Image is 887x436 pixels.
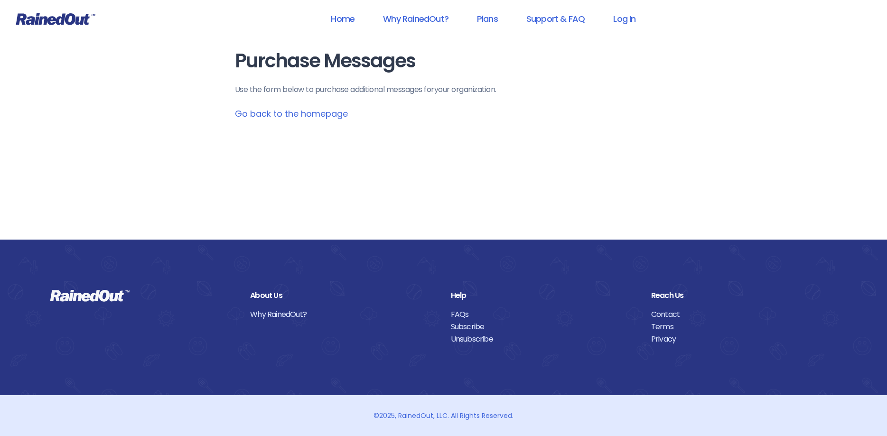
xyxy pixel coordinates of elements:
[451,289,637,302] div: Help
[651,289,837,302] div: Reach Us
[451,321,637,333] a: Subscribe
[451,333,637,345] a: Unsubscribe
[651,321,837,333] a: Terms
[235,84,653,95] p: Use the form below to purchase additional messages for your organization .
[235,50,653,72] h1: Purchase Messages
[235,108,348,120] a: Go back to the homepage
[318,8,367,29] a: Home
[651,308,837,321] a: Contact
[601,8,648,29] a: Log In
[250,289,436,302] div: About Us
[514,8,597,29] a: Support & FAQ
[465,8,510,29] a: Plans
[451,308,637,321] a: FAQs
[371,8,461,29] a: Why RainedOut?
[250,308,436,321] a: Why RainedOut?
[651,333,837,345] a: Privacy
